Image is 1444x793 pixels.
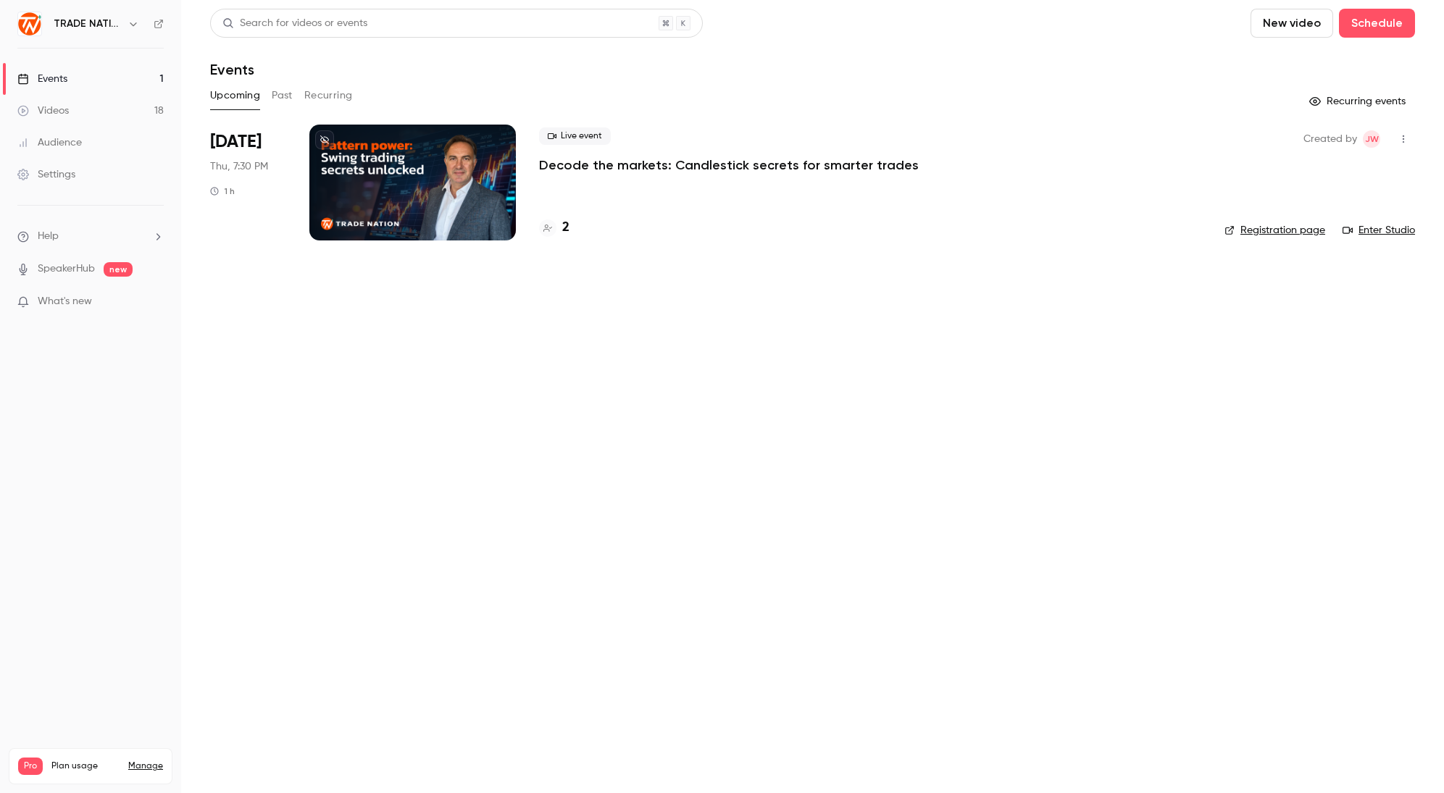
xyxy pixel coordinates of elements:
span: Jolene Wood [1363,130,1380,148]
h1: Events [210,61,254,78]
button: Schedule [1339,9,1415,38]
button: Upcoming [210,84,260,107]
img: TRADE NATION [18,12,41,35]
span: Plan usage [51,760,120,772]
span: Pro [18,758,43,775]
div: Videos [17,104,69,118]
h4: 2 [562,218,569,238]
li: help-dropdown-opener [17,229,164,244]
button: Past [272,84,293,107]
span: Thu, 7:30 PM [210,159,268,174]
button: New video [1251,9,1333,38]
a: 2 [539,218,569,238]
span: new [104,262,133,277]
span: Live event [539,127,611,145]
a: Manage [128,760,163,772]
span: Help [38,229,59,244]
a: SpeakerHub [38,261,95,277]
button: Recurring [304,84,353,107]
div: Search for videos or events [222,16,367,31]
iframe: Noticeable Trigger [146,295,164,309]
a: Registration page [1224,223,1325,238]
div: 1 h [210,185,235,197]
div: Events [17,72,67,86]
button: Recurring events [1303,90,1415,113]
div: Audience [17,135,82,150]
h6: TRADE NATION [54,17,122,31]
a: Enter Studio [1343,223,1415,238]
span: JW [1365,130,1379,148]
span: [DATE] [210,130,262,154]
span: What's new [38,294,92,309]
div: Sep 25 Thu, 7:30 PM (Africa/Johannesburg) [210,125,286,240]
span: Created by [1303,130,1357,148]
a: Decode the markets: Candlestick secrets for smarter trades [539,156,919,174]
div: Settings [17,167,75,182]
